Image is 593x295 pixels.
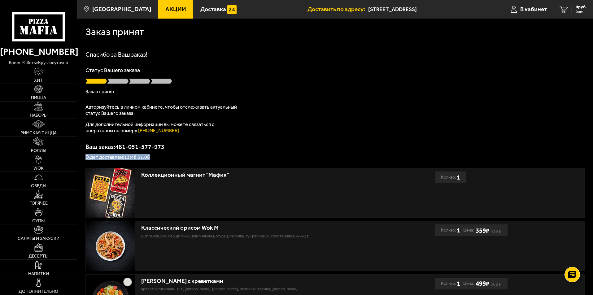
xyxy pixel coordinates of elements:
[141,171,375,179] div: Коллекционный магнит "Мафия"
[457,224,460,236] b: 1
[85,67,585,73] p: Статус Вашего заказа
[441,224,460,236] div: Кол-во:
[85,104,240,116] p: Авторизуйтесь в личном кабинете, чтобы отслеживать актуальный статус Вашего заказа.
[34,78,43,83] span: Хит
[576,5,587,9] span: 0 руб.
[441,171,460,183] div: Кол-во:
[33,166,44,171] span: WOK
[576,10,587,14] span: 0 шт.
[368,4,487,15] input: Ваш адрес доставки
[463,278,474,289] span: Цена:
[85,121,240,134] p: Для дополнительной информации вы можете связаться с оператором по номеру
[307,6,368,12] span: Доставить по адресу:
[457,171,460,183] b: 1
[141,278,375,285] div: [PERSON_NAME] с креветками
[491,230,501,233] s: 419 ₽
[28,254,48,258] span: Десерты
[476,227,489,234] b: 359 ₽
[227,5,237,14] img: 15daf4d41897b9f0e9f617042186c801.svg
[31,149,46,153] span: Роллы
[30,113,47,118] span: Наборы
[463,224,474,236] span: Цена:
[200,6,226,12] span: Доставка
[138,128,179,133] a: [PHONE_NUMBER]
[165,6,186,12] span: Акции
[141,286,375,292] p: креветка тигровая 5 шт., [PERSON_NAME], [PERSON_NAME], пармезан, гренки, [PERSON_NAME].
[457,278,460,289] b: 1
[31,184,46,188] span: Обеды
[31,96,46,100] span: Пицца
[92,6,151,12] span: [GEOGRAPHIC_DATA]
[29,201,48,206] span: Горячее
[20,131,57,135] span: Римская пицца
[28,272,49,276] span: Напитки
[141,224,375,232] div: Классический с рисом Wok M
[141,233,375,239] p: цыпленок, рис, овощи микс, шампиньоны, огурец, паприка, лук репчатый, соус терияки, кунжут.
[85,51,585,58] h1: Спасибо за Ваш заказ!
[85,155,585,160] p: Будет доставлен: 13:48 31.08
[476,280,489,287] b: 499 ₽
[32,219,45,223] span: Супы
[491,283,501,286] s: 562 ₽
[18,236,59,241] span: Салаты и закуски
[19,289,58,294] span: Дополнительно
[520,6,547,12] span: В кабинет
[85,144,585,150] p: Ваш заказ: 481-051-577-973
[85,27,144,37] h1: Заказ принят
[85,89,585,94] p: Заказ принят
[441,278,460,289] div: Кол-во:
[368,4,487,15] span: Искровский проспект, 8к3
